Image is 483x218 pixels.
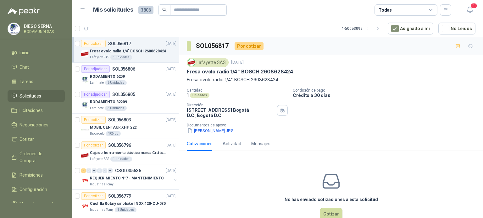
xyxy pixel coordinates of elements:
[24,24,63,29] p: DIEGO SERNA
[81,101,89,108] img: Company Logo
[187,140,213,147] div: Cotizaciones
[72,139,179,164] a: Por cotizarSOL056796[DATE] Company LogoCaja de herramienta plástica marca Craftsman de 26 pulgada...
[8,198,65,210] a: Manuales y ayuda
[81,65,110,73] div: Por adjudicar
[81,75,89,83] img: Company Logo
[115,168,141,173] p: GSOL005535
[231,60,244,66] p: [DATE]
[187,103,275,107] p: Dirección
[72,114,179,139] a: Por cotizarSOL056803[DATE] Company LogoMOBIL CENTAUR XHP 222Biocirculo105 Lb
[285,196,378,203] h3: No has enviado cotizaciones a esta solicitud
[115,207,136,212] div: 1 Unidades
[8,76,65,88] a: Tareas
[112,92,135,97] p: SOL056805
[108,143,131,147] p: SOL056796
[81,192,106,200] div: Por cotizar
[108,41,131,46] p: SOL056817
[90,55,109,60] p: Lafayette SAS
[235,42,264,50] div: Por cotizar
[72,63,179,88] a: Por adjudicarSOL056806[DATE] Company LogoRODAMIENTO 6209Laminate6 Unidades
[105,80,127,85] div: 6 Unidades
[196,41,230,51] h3: SOL056817
[166,66,176,72] p: [DATE]
[81,168,86,173] div: 5
[90,125,136,130] p: MOBIL CENTAUR XHP 222
[90,74,125,80] p: RODAMIENTO 6209
[223,140,241,147] div: Actividad
[190,93,209,98] div: Unidades
[105,106,127,111] div: 3 Unidades
[19,93,41,99] span: Solicitudes
[72,37,179,63] a: Por cotizarSOL056817[DATE] Company LogoFresa ovolo radio 1/4" BOSCH 2608628424Lafayette SAS1 Unid...
[187,58,229,67] div: Lafayette SAS
[464,4,475,16] button: 1
[8,183,65,195] a: Configuración
[138,6,153,14] span: 3806
[108,194,131,198] p: SOL056779
[8,133,65,145] a: Cotizar
[162,8,167,12] span: search
[108,168,113,173] div: 0
[8,169,65,181] a: Remisiones
[19,186,47,193] span: Configuración
[90,157,109,162] p: Lafayette SAS
[110,157,132,162] div: 1 Unidades
[81,126,89,134] img: Company Logo
[166,41,176,47] p: [DATE]
[90,80,104,85] p: Laminate
[8,148,65,167] a: Órdenes de Compra
[108,118,131,122] p: SOL056803
[81,116,106,124] div: Por cotizar
[86,168,91,173] div: 0
[187,88,288,93] p: Cantidad
[81,40,106,47] div: Por cotizar
[106,131,121,136] div: 105 Lb
[8,104,65,116] a: Licitaciones
[19,172,43,178] span: Remisiones
[342,24,383,34] div: 1 - 50 de 3099
[166,193,176,199] p: [DATE]
[112,67,135,71] p: SOL056806
[293,88,480,93] p: Condición de pago
[90,131,104,136] p: Biocirculo
[188,59,195,66] img: Company Logo
[90,175,164,181] p: REQUERIMIENTO N°7 - MANTENIMIENTO
[90,99,127,105] p: RODAMIENTO 32209
[81,141,106,149] div: Por cotizar
[81,177,89,184] img: Company Logo
[97,168,102,173] div: 0
[166,117,176,123] p: [DATE]
[8,23,20,35] img: Company Logo
[379,7,392,13] div: Todas
[19,64,29,71] span: Chat
[19,136,34,143] span: Cotizar
[8,90,65,102] a: Solicitudes
[90,48,166,54] p: Fresa ovolo radio 1/4" BOSCH 2608628424
[19,49,30,56] span: Inicio
[293,93,480,98] p: Crédito a 30 días
[92,168,97,173] div: 0
[90,182,114,187] p: Industrias Tomy
[90,207,114,212] p: Industrias Tomy
[388,23,433,35] button: Asignado a mi
[187,123,480,127] p: Documentos de apoyo
[81,167,178,187] a: 5 0 0 0 0 0 GSOL005535[DATE] Company LogoREQUERIMIENTO N°7 - MANTENIMIENTOIndustrias Tomy
[8,61,65,73] a: Chat
[187,68,293,75] p: Fresa ovolo radio 1/4" BOSCH 2608628424
[187,93,189,98] p: 1
[8,119,65,131] a: Negociaciones
[81,50,89,57] img: Company Logo
[81,152,89,159] img: Company Logo
[187,127,234,134] button: [PERSON_NAME].JPG
[19,121,48,128] span: Negociaciones
[72,88,179,114] a: Por adjudicarSOL056805[DATE] Company LogoRODAMIENTO 32209Laminate3 Unidades
[81,202,89,210] img: Company Logo
[470,3,477,9] span: 1
[93,5,133,14] h1: Mis solicitudes
[166,168,176,174] p: [DATE]
[8,8,40,15] img: Logo peakr
[90,150,168,156] p: Caja de herramienta plástica marca Craftsman de 26 pulgadas color rojo y nego
[251,140,270,147] div: Mensajes
[110,55,132,60] div: 1 Unidades
[90,106,104,111] p: Laminate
